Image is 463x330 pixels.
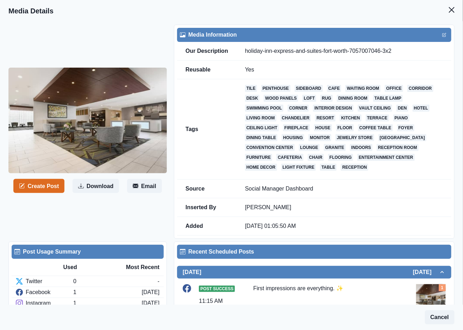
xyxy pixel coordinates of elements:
[199,286,235,292] span: Post Success
[13,179,64,193] button: Create Post
[440,31,449,39] button: Edit
[177,79,237,180] td: Tags
[63,263,112,272] div: Used
[337,95,369,102] a: dining room
[299,144,320,151] a: lounge
[180,248,449,256] div: Recent Scheduled Posts
[183,269,201,275] h2: [DATE]
[341,164,368,171] a: reception
[358,105,392,112] a: vault ceiling
[366,114,389,122] a: terrace
[308,134,331,141] a: monitor
[16,277,73,286] div: Twitter
[142,288,159,297] div: [DATE]
[177,180,237,198] td: Source
[245,185,443,192] p: Social Manager Dashboard
[328,154,353,161] a: flooring
[245,204,292,210] a: [PERSON_NAME]
[396,105,408,112] a: den
[425,310,455,324] button: Cancel
[320,164,337,171] a: table
[413,269,439,275] h2: [DATE]
[407,85,433,92] a: corridor
[413,105,430,112] a: hotel
[177,61,237,79] td: Reusable
[245,124,279,131] a: ceiling light
[373,95,403,102] a: table lamp
[245,114,276,122] a: living room
[73,288,142,297] div: 1
[73,299,142,307] div: 1
[111,263,159,272] div: Most Recent
[377,144,419,151] a: reception room
[8,68,167,173] img: fftcfgpdhjiancefsnyj
[393,114,409,122] a: piano
[16,288,73,297] div: Facebook
[378,134,426,141] a: [GEOGRAPHIC_DATA]
[245,85,257,92] a: tile
[295,85,323,92] a: sideboard
[282,134,304,141] a: housing
[142,299,159,307] div: [DATE]
[180,31,449,39] div: Media Information
[264,95,298,102] a: wood panels
[281,114,311,122] a: chandelier
[345,85,381,92] a: waiting room
[445,3,459,17] button: Close
[253,284,397,312] div: First impressions are everything. ✨
[177,42,237,61] td: Our Description
[308,154,324,161] a: chair
[350,144,373,151] a: indoors
[14,248,161,256] div: Post Usage Summary
[177,266,451,279] button: [DATE][DATE]
[276,154,304,161] a: cafeteria
[416,284,446,314] img: fftcfgpdhjiancefsnyj
[283,124,310,131] a: fireplace
[340,114,361,122] a: kitchen
[245,144,295,151] a: convention center
[358,124,393,131] a: coffee table
[315,114,336,122] a: resort
[313,105,353,112] a: interior design
[16,299,73,307] div: Instagram
[245,154,272,161] a: furniture
[336,134,374,141] a: jewelry store
[320,95,333,102] a: rug
[439,284,446,291] div: Total Media Attached
[336,124,354,131] a: floor
[327,85,342,92] a: cafe
[385,85,403,92] a: office
[177,217,237,236] td: Added
[245,95,259,102] a: desk
[357,154,414,161] a: entertainment center
[288,105,309,112] a: corner
[237,217,451,236] td: [DATE] 01:05:50 AM
[73,277,157,286] div: 0
[237,61,451,79] td: Yes
[127,179,162,193] button: Email
[397,124,414,131] a: foyer
[314,124,332,131] a: house
[245,105,283,112] a: swimming pool
[281,164,316,171] a: light fixture
[245,164,277,171] a: home decor
[245,134,277,141] a: dining table
[261,85,290,92] a: penthouse
[324,144,346,151] a: granite
[158,277,159,286] div: -
[302,95,316,102] a: loft
[177,198,237,217] td: Inserted By
[199,297,234,314] div: 11:15 AM US/Central
[237,42,451,61] td: holiday-inn-express-and-suites-fort-worth-7057007046-3x2
[73,179,119,193] button: Download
